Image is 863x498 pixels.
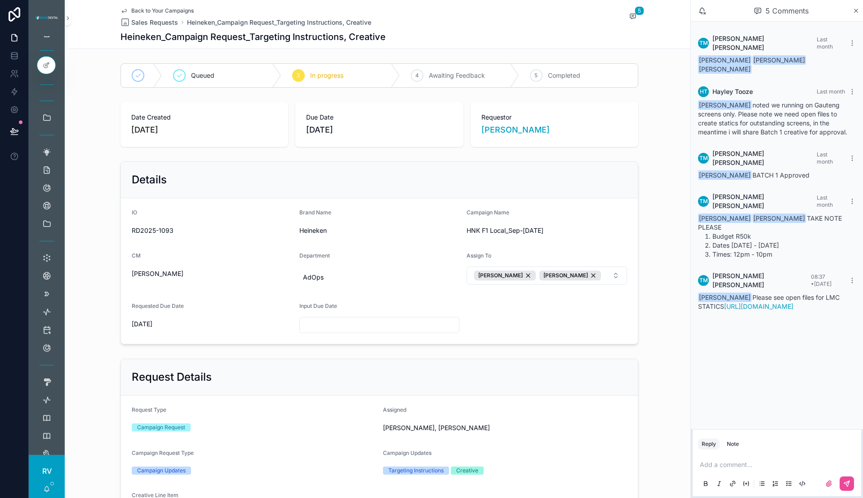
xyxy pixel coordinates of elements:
span: Input Due Date [299,302,337,309]
span: 4 [415,72,419,79]
span: Completed [548,71,580,80]
div: Targeting Instructions [388,467,444,475]
h1: Heineken_Campaign Request_Targeting Instructions, Creative [120,31,386,43]
span: Sales Requests [131,18,178,27]
button: Select Button [467,267,627,285]
span: In progress [310,71,343,80]
button: 5 [627,12,638,22]
span: RD2025-1093 [132,226,292,235]
h2: Details [132,173,167,187]
span: [PERSON_NAME] [132,269,292,278]
span: HT [700,88,707,95]
span: Date Created [131,113,277,122]
span: [PERSON_NAME] [698,55,752,65]
span: Department [299,252,330,259]
a: [URL][DOMAIN_NAME] [724,302,793,310]
div: Campaign Updates [137,467,186,475]
span: TM [699,155,708,162]
li: Times: 12pm - 10pm [712,250,856,259]
span: Assigned [383,406,406,413]
span: Last month [817,194,833,208]
span: Please see open files for LMC STATICS [698,293,840,310]
span: 5 [635,6,644,15]
a: Heineken_Campaign Request_Targeting Instructions, Creative [187,18,371,27]
span: [PERSON_NAME] [698,64,752,74]
span: TM [699,277,708,284]
span: [PERSON_NAME] [698,293,752,302]
a: [PERSON_NAME] [481,124,550,136]
span: Hayley Tooze [712,87,753,96]
span: 5 [534,72,538,79]
span: Back to Your Campaigns [131,7,194,14]
li: Budget R50k [712,232,856,241]
img: App logo [34,14,59,22]
span: CM [132,252,141,259]
span: [DATE] [132,320,292,329]
span: Campaign Request Type [132,449,194,456]
span: 3 [297,72,300,79]
li: Dates [DATE] - [DATE] [712,241,856,250]
h2: Request Details [132,370,212,384]
span: TM [699,40,708,47]
span: [PERSON_NAME] [PERSON_NAME] [712,34,817,52]
span: 5 Comments [765,5,809,16]
a: Sales Requests [120,18,178,27]
span: [PERSON_NAME] [PERSON_NAME] [712,149,817,167]
span: [PERSON_NAME] [698,213,752,223]
div: Creative [456,467,478,475]
span: [PERSON_NAME] [478,272,523,279]
span: 08:37 • [DATE] [811,273,832,287]
span: [PERSON_NAME] [PERSON_NAME] [712,271,811,289]
span: [DATE] [306,124,452,136]
span: IO [132,209,137,216]
span: TM [699,198,708,205]
span: Awaiting Feedback [429,71,485,80]
div: Note [727,440,739,448]
span: BATCH 1 Approved [698,171,810,179]
span: noted we running on Gauteng screens only. Please note we need open files to create statics for ou... [698,101,847,136]
span: Brand Name [299,209,331,216]
span: [PERSON_NAME] [752,213,806,223]
span: HNK F1 Local_Sep-[DATE] [467,226,627,235]
span: Campaign Name [467,209,509,216]
a: Back to Your Campaigns [120,7,194,14]
span: [PERSON_NAME], [PERSON_NAME] [383,423,627,432]
button: Reply [698,439,720,449]
div: TAKE NOTE PLEASE [698,214,856,259]
span: Requested Due Date [132,302,184,309]
span: Request Type [132,406,166,413]
p: [DATE] [131,124,158,136]
span: [PERSON_NAME] [698,100,752,110]
span: Heineken [299,226,460,235]
span: [PERSON_NAME] [752,55,806,65]
div: scrollable content [29,36,65,455]
span: Last month [817,88,845,95]
div: Campaign Request [137,423,185,431]
span: [PERSON_NAME] [543,272,588,279]
button: Note [723,439,743,449]
span: Assign To [467,252,491,259]
span: AdOps [303,273,324,282]
button: Unselect 1 [539,271,601,280]
span: Last month [817,36,833,50]
span: Due Date [306,113,452,122]
span: RV [42,466,52,476]
span: Last month [817,151,833,165]
span: Campaign Updates [383,449,431,456]
button: Unselect 5 [474,271,536,280]
span: Requestor [481,113,627,122]
span: [PERSON_NAME] [698,170,752,180]
span: [PERSON_NAME] [PERSON_NAME] [712,192,817,210]
span: Queued [191,71,214,80]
